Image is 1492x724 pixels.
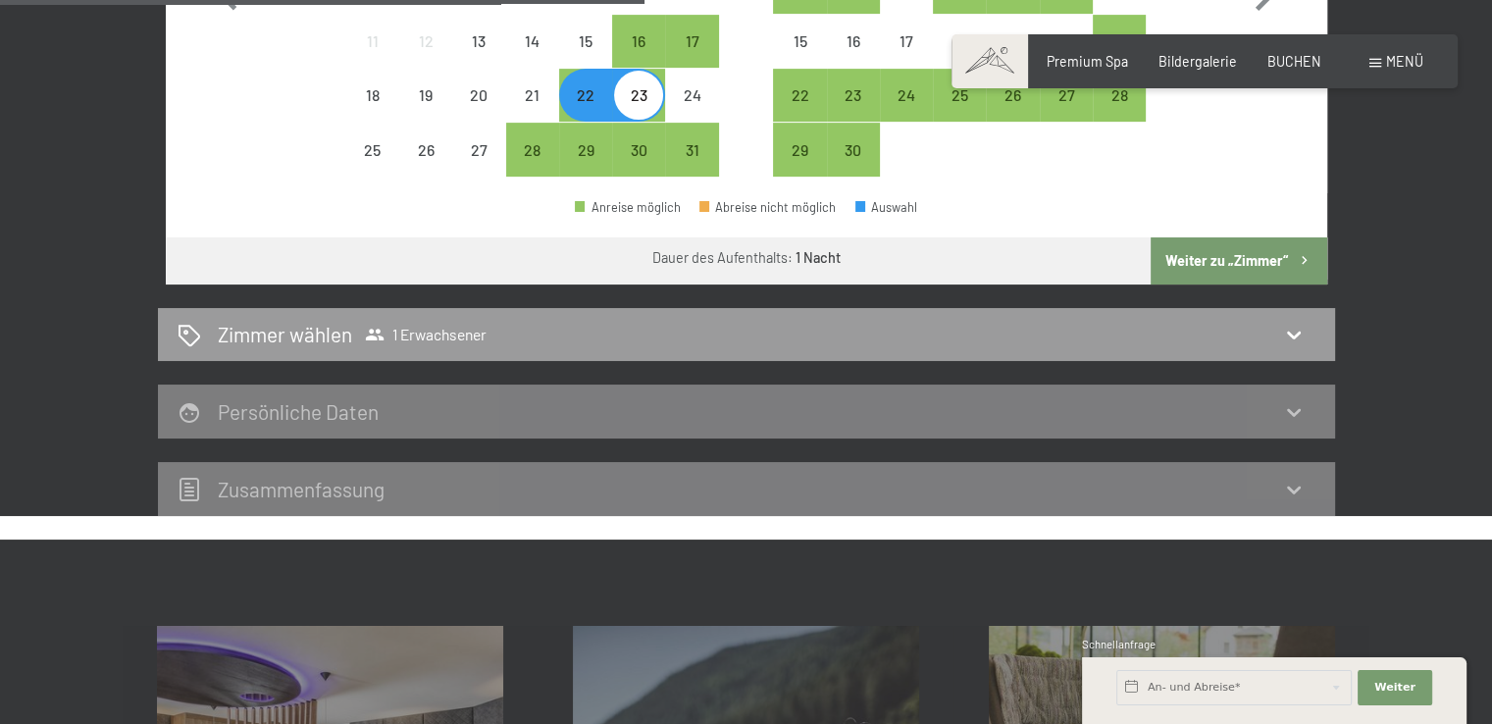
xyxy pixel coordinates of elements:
[612,69,665,122] div: Anreise möglich
[1042,33,1091,82] div: 20
[365,325,487,344] span: 1 Erwachsener
[452,69,505,122] div: Wed Aug 20 2025
[346,123,399,176] div: Mon Aug 25 2025
[348,87,397,136] div: 18
[773,69,826,122] div: Anreise möglich
[454,142,503,191] div: 27
[933,15,986,68] div: Anreise nicht möglich
[882,33,931,82] div: 17
[559,69,612,122] div: Anreise möglich
[399,123,452,176] div: Tue Aug 26 2025
[1093,69,1146,122] div: Anreise möglich
[665,123,718,176] div: Anreise möglich
[559,123,612,176] div: Fri Aug 29 2025
[508,87,557,136] div: 21
[612,15,665,68] div: Anreise möglich
[612,69,665,122] div: Sat Aug 23 2025
[775,142,824,191] div: 29
[454,87,503,136] div: 20
[665,69,718,122] div: Anreise nicht möglich
[665,15,718,68] div: Sun Aug 17 2025
[988,33,1037,82] div: 19
[1040,15,1093,68] div: Sat Sep 20 2025
[612,123,665,176] div: Sat Aug 30 2025
[452,123,505,176] div: Anreise nicht möglich
[667,142,716,191] div: 31
[399,123,452,176] div: Anreise nicht möglich
[855,201,918,214] div: Auswahl
[452,15,505,68] div: Anreise nicht möglich
[775,87,824,136] div: 22
[773,123,826,176] div: Mon Sep 29 2025
[986,69,1039,122] div: Fri Sep 26 2025
[1093,15,1146,68] div: Anreise möglich
[665,69,718,122] div: Sun Aug 24 2025
[614,87,663,136] div: 23
[612,123,665,176] div: Anreise möglich
[561,142,610,191] div: 29
[1267,53,1321,70] a: BUCHEN
[882,87,931,136] div: 24
[401,142,450,191] div: 26
[1151,237,1326,284] button: Weiter zu „Zimmer“
[773,123,826,176] div: Anreise möglich
[1093,15,1146,68] div: Sun Sep 21 2025
[1358,670,1432,705] button: Weiter
[346,69,399,122] div: Anreise nicht möglich
[933,69,986,122] div: Thu Sep 25 2025
[561,87,610,136] div: 22
[508,33,557,82] div: 14
[986,15,1039,68] div: Anreise nicht möglich
[348,33,397,82] div: 11
[1095,33,1144,82] div: 21
[561,33,610,82] div: 15
[506,69,559,122] div: Thu Aug 21 2025
[454,33,503,82] div: 13
[1047,53,1128,70] a: Premium Spa
[506,123,559,176] div: Thu Aug 28 2025
[933,69,986,122] div: Anreise möglich
[880,15,933,68] div: Wed Sep 17 2025
[935,33,984,82] div: 18
[880,15,933,68] div: Anreise nicht möglich
[827,69,880,122] div: Tue Sep 23 2025
[935,87,984,136] div: 25
[218,399,379,424] h2: Persönliche Daten
[829,87,878,136] div: 23
[1042,87,1091,136] div: 27
[1040,69,1093,122] div: Sat Sep 27 2025
[665,15,718,68] div: Anreise möglich
[346,15,399,68] div: Mon Aug 11 2025
[988,87,1037,136] div: 26
[827,15,880,68] div: Anreise nicht möglich
[827,123,880,176] div: Anreise möglich
[399,69,452,122] div: Tue Aug 19 2025
[829,33,878,82] div: 16
[699,201,837,214] div: Abreise nicht möglich
[452,123,505,176] div: Wed Aug 27 2025
[218,477,385,501] h2: Zusammen­fassung
[1386,53,1423,70] span: Menü
[667,87,716,136] div: 24
[401,87,450,136] div: 19
[506,123,559,176] div: Anreise möglich
[829,142,878,191] div: 30
[559,69,612,122] div: Fri Aug 22 2025
[559,15,612,68] div: Anreise nicht möglich
[1095,87,1144,136] div: 28
[346,69,399,122] div: Mon Aug 18 2025
[506,15,559,68] div: Anreise nicht möglich
[880,69,933,122] div: Wed Sep 24 2025
[346,15,399,68] div: Anreise nicht möglich
[1082,638,1156,650] span: Schnellanfrage
[1158,53,1237,70] a: Bildergalerie
[773,15,826,68] div: Mon Sep 15 2025
[652,248,841,268] div: Dauer des Aufenthalts:
[667,33,716,82] div: 17
[986,69,1039,122] div: Anreise möglich
[506,69,559,122] div: Anreise nicht möglich
[796,249,841,266] b: 1 Nacht
[399,15,452,68] div: Anreise nicht möglich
